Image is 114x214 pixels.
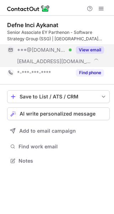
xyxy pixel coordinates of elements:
[7,124,110,137] button: Add to email campaign
[7,107,110,120] button: AI write personalized message
[76,46,104,53] button: Reveal Button
[7,29,110,42] div: Senior Associate EY Parthenon - Software Strategy Group (SSG) | [GEOGRAPHIC_DATA] ([GEOGRAPHIC_DA...
[20,111,95,117] span: AI write personalized message
[7,4,50,13] img: ContactOut v5.3.10
[20,94,97,100] div: Save to List / ATS / CRM
[19,143,107,150] span: Find work email
[7,21,58,29] div: Defne Inci Aykanat
[76,69,104,76] button: Reveal Button
[7,142,110,152] button: Find work email
[19,158,107,164] span: Notes
[7,90,110,103] button: save-profile-one-click
[17,58,91,65] span: [EMAIL_ADDRESS][DOMAIN_NAME]
[19,128,76,134] span: Add to email campaign
[7,156,110,166] button: Notes
[17,47,66,53] span: ***@[DOMAIN_NAME]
